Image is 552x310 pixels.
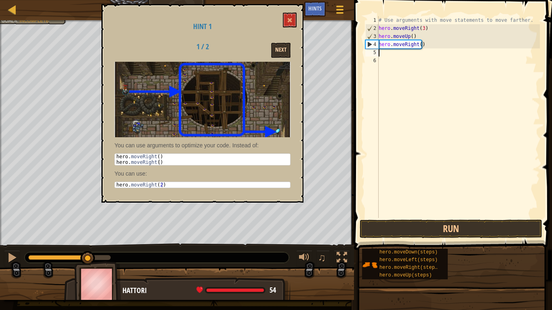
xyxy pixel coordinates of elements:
img: portrait.png [362,257,377,272]
button: Run [360,220,542,238]
span: hero.moveUp(steps) [379,272,432,278]
img: Enemy mine [114,62,291,137]
button: ♫ [316,250,330,267]
div: 6 [365,57,379,65]
button: Show game menu [330,2,350,21]
div: 4 [366,40,379,48]
div: 5 [365,48,379,57]
div: 2 [366,24,379,32]
span: ♫ [318,251,326,264]
span: Hints [308,4,322,12]
span: hero.moveLeft(steps) [379,257,438,263]
h2: 1 / 2 [177,43,228,51]
div: 3 [366,32,379,40]
button: Next [271,43,291,58]
button: Ctrl + P: Pause [4,250,20,267]
button: Toggle fullscreen [334,250,350,267]
span: Hint 1 [193,21,212,31]
img: thang_avatar_frame.png [74,262,121,306]
button: Adjust volume [296,250,312,267]
span: 54 [270,285,276,295]
div: health: 53.9 / 53.9 [196,287,276,294]
div: 1 [365,16,379,24]
span: hero.moveDown(steps) [379,249,438,255]
div: Hattori [122,285,282,296]
p: You can use arguments to optimize your code. Instead of: [114,141,291,149]
p: You can use: [114,170,291,178]
span: hero.moveRight(steps) [379,265,440,270]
